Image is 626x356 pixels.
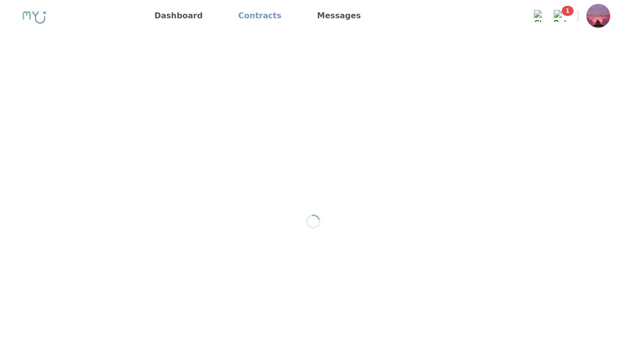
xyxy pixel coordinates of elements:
a: Contracts [235,8,286,24]
a: Dashboard [150,8,207,24]
a: Messages [313,8,365,24]
span: 1 [562,6,574,16]
img: Chat [534,10,546,22]
img: Profile [586,4,610,28]
img: Bell [554,10,566,22]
